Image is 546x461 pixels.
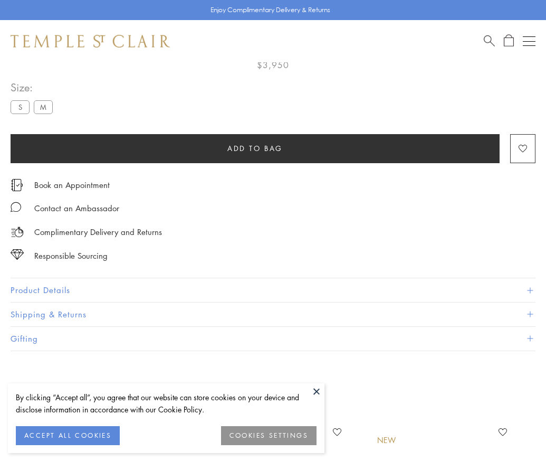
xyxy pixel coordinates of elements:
div: Responsible Sourcing [34,249,108,262]
button: COOKIES SETTINGS [221,426,317,445]
span: Add to bag [227,143,283,154]
label: S [11,100,30,114]
p: Enjoy Complimentary Delivery & Returns [210,5,330,15]
img: icon_sourcing.svg [11,249,24,260]
div: Contact an Ambassador [34,202,119,215]
img: Temple St. Clair [11,35,170,48]
button: ACCEPT ALL COOKIES [16,426,120,445]
div: By clicking “Accept all”, you agree that our website can store cookies on your device and disclos... [16,391,317,416]
div: New [377,435,396,446]
img: icon_delivery.svg [11,225,24,239]
a: Open Shopping Bag [504,34,514,48]
a: Search [484,34,495,48]
span: $3,950 [257,58,289,72]
p: Complimentary Delivery and Returns [34,225,162,239]
a: Book an Appointment [34,179,110,191]
button: Shipping & Returns [11,303,535,326]
button: Product Details [11,278,535,302]
img: MessageIcon-01_2.svg [11,202,21,212]
button: Add to bag [11,134,500,163]
span: Size: [11,79,57,96]
label: M [34,100,53,114]
button: Gifting [11,327,535,351]
button: Open navigation [523,35,535,48]
img: icon_appointment.svg [11,179,23,191]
